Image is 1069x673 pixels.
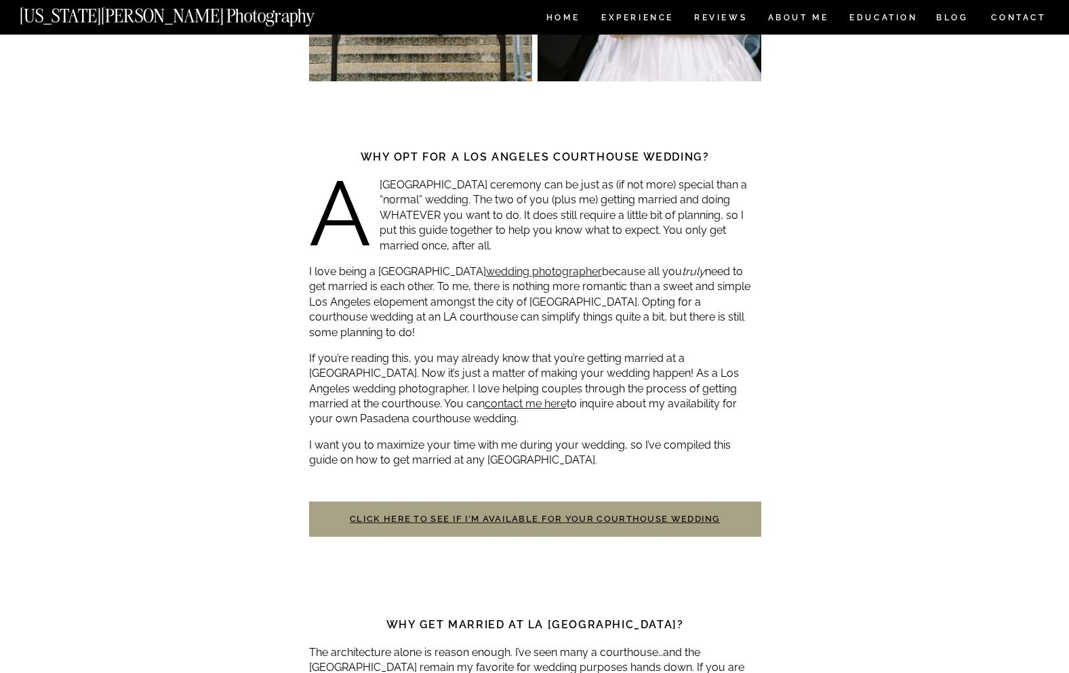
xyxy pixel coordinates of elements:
[386,618,684,631] strong: Why get married at LA [GEOGRAPHIC_DATA]?
[694,14,745,25] a: REVIEWS
[486,265,602,278] a: wedding photographer
[848,14,919,25] a: EDUCATION
[936,14,969,25] a: BLOG
[682,265,705,278] em: truly
[20,7,360,18] a: [US_STATE][PERSON_NAME] Photography
[544,14,582,25] a: HOME
[309,178,761,253] p: A [GEOGRAPHIC_DATA] ceremony can be just as (if not more) special than a “normal” wedding. The tw...
[767,14,829,25] a: ABOUT ME
[601,14,672,25] a: Experience
[485,397,567,410] a: contact me here
[309,438,761,468] p: I want you to maximize your time with me during your wedding, so I’ve compiled this guide on how ...
[350,514,720,524] a: Click here to see if I’m available for your courthouse wedding
[361,150,710,163] strong: Why opt for a Los Angeles courthouse wedding?
[309,351,761,427] p: If you’re reading this, you may already know that you’re getting married at a [GEOGRAPHIC_DATA]. ...
[990,10,1047,25] a: CONTACT
[309,264,761,340] p: I love being a [GEOGRAPHIC_DATA] because all you need to get married is each other. To me, there ...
